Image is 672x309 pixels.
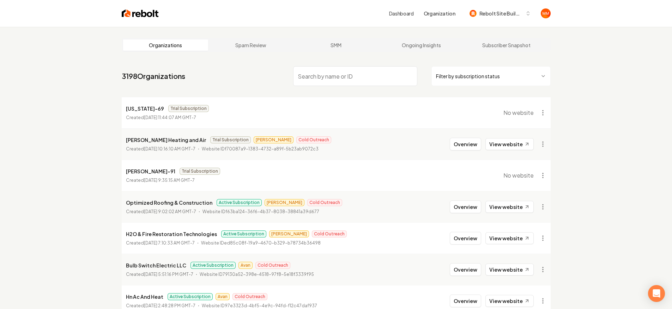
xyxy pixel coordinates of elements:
[208,39,293,51] a: Spam Review
[144,146,195,152] time: [DATE] 10:16:10 AM GMT-7
[419,7,460,20] button: Organization
[464,39,549,51] a: Subscriber Snapshot
[126,230,217,238] p: H2O & Fire Restoration Technologies
[126,136,206,144] p: [PERSON_NAME] Heating and Air
[485,201,534,213] a: View website
[485,232,534,244] a: View website
[541,8,551,18] img: Matthew Meyer
[202,146,319,153] p: Website ID f70087a9-1383-4732-a89f-5b23ab9072c3
[126,104,164,113] p: [US_STATE]-69
[126,271,193,278] p: Created
[479,10,522,17] span: Rebolt Site Builder
[210,136,251,143] span: Trial Subscription
[200,271,314,278] p: Website ID 79130a52-398e-4518-97f8-5e18f3339f95
[202,208,319,215] p: Website ID f63ba124-36f6-4b37-8038-38841a39d677
[389,10,414,17] a: Dashboard
[144,303,195,308] time: [DATE] 2:48:28 PM GMT-7
[450,295,481,307] button: Overview
[503,109,534,117] span: No website
[144,240,195,246] time: [DATE] 7:10:33 AM GMT-7
[541,8,551,18] button: Open user button
[180,168,220,175] span: Trial Subscription
[470,10,477,17] img: Rebolt Site Builder
[232,293,267,300] span: Cold Outreach
[126,177,195,184] p: Created
[450,263,481,276] button: Overview
[312,230,347,237] span: Cold Outreach
[255,262,290,269] span: Cold Outreach
[126,261,186,270] p: Bulb Switch Electric LLC
[265,199,304,206] span: [PERSON_NAME]
[126,146,195,153] p: Created
[122,8,159,18] img: Rebolt Logo
[293,66,417,86] input: Search by name or ID
[238,262,253,269] span: Avan
[168,293,213,300] span: Active Subscription
[126,114,196,121] p: Created
[485,138,534,150] a: View website
[122,71,185,81] a: 3198Organizations
[217,199,262,206] span: Active Subscription
[126,240,195,247] p: Created
[123,39,208,51] a: Organizations
[296,136,331,143] span: Cold Outreach
[126,198,212,207] p: Optimized Roofing & Construction
[485,295,534,307] a: View website
[503,171,534,180] span: No website
[485,264,534,276] a: View website
[450,200,481,213] button: Overview
[269,230,309,237] span: [PERSON_NAME]
[201,240,321,247] p: Website ID ed85c08f-19a9-4670-b329-b78734b36498
[648,285,665,302] div: Open Intercom Messenger
[379,39,464,51] a: Ongoing Insights
[144,178,195,183] time: [DATE] 9:35:15 AM GMT-7
[126,208,196,215] p: Created
[450,138,481,150] button: Overview
[216,293,230,300] span: Avan
[450,232,481,245] button: Overview
[144,209,196,214] time: [DATE] 9:02:02 AM GMT-7
[144,272,193,277] time: [DATE] 5:51:16 PM GMT-7
[126,292,163,301] p: Hn Ac And Heat
[293,39,379,51] a: SMM
[126,167,175,175] p: [PERSON_NAME]-91
[254,136,293,143] span: [PERSON_NAME]
[190,262,236,269] span: Active Subscription
[168,105,209,112] span: Trial Subscription
[144,115,196,120] time: [DATE] 11:44:07 AM GMT-7
[221,230,266,237] span: Active Subscription
[307,199,342,206] span: Cold Outreach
